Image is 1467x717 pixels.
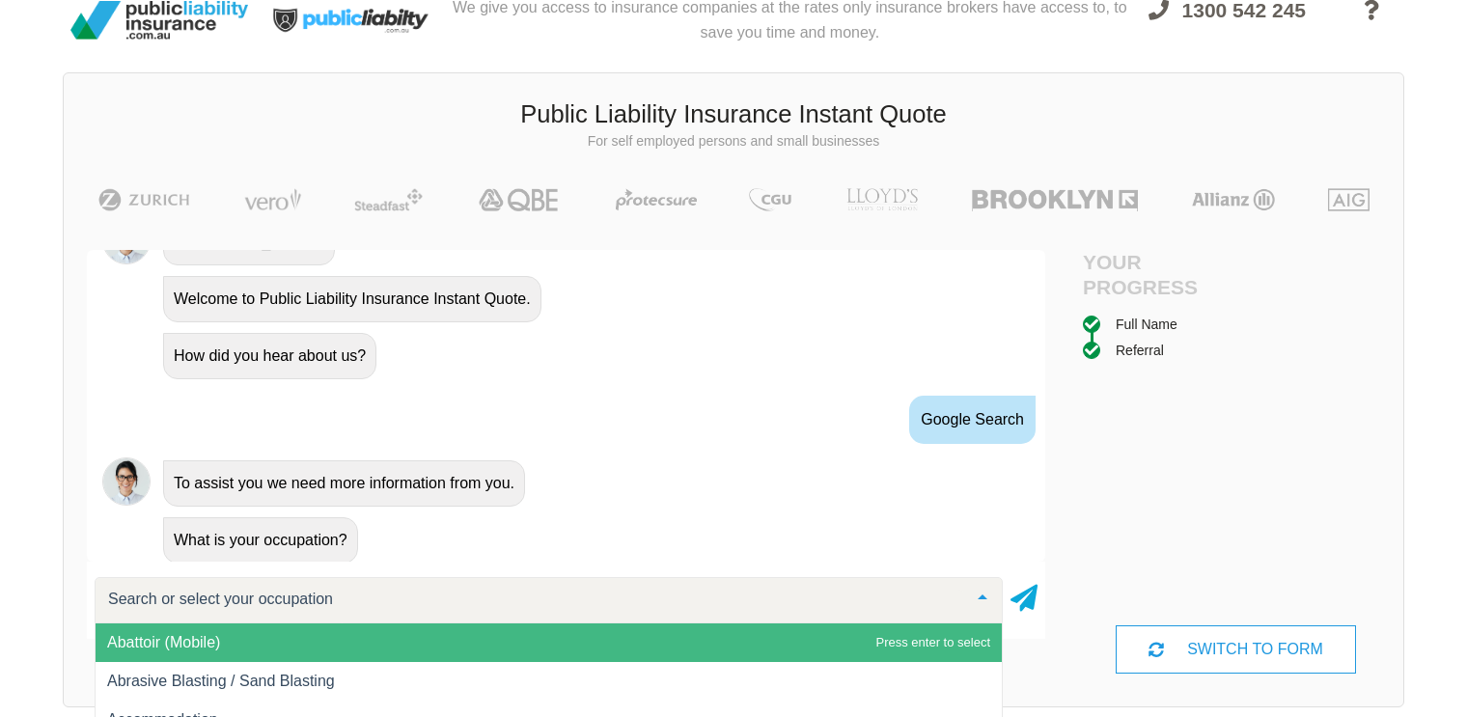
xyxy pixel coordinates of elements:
div: Welcome to Public Liability Insurance Instant Quote. [163,276,541,322]
div: Referral [1116,340,1164,361]
input: Search or select your occupation [103,590,963,609]
div: How did you hear about us? [163,333,376,379]
img: Vero | Public Liability Insurance [235,188,310,211]
h3: Public Liability Insurance Instant Quote [78,97,1389,132]
span: Abattoir (Mobile) [107,634,220,650]
img: CGU | Public Liability Insurance [741,188,799,211]
div: To assist you we need more information from you. [163,460,525,507]
img: Chatbot | PLI [102,457,151,506]
h4: Your Progress [1083,250,1236,298]
div: SWITCH TO FORM [1116,625,1355,674]
img: Zurich | Public Liability Insurance [90,188,199,211]
img: Protecsure | Public Liability Insurance [608,188,706,211]
img: LLOYD's | Public Liability Insurance [836,188,928,211]
img: QBE | Public Liability Insurance [467,188,571,211]
img: Allianz | Public Liability Insurance [1182,188,1285,211]
div: Full Name [1116,314,1177,335]
img: AIG | Public Liability Insurance [1320,188,1377,211]
div: Google Search [909,396,1036,444]
span: Abrasive Blasting / Sand Blasting [107,673,335,689]
div: What is your occupation? [163,517,358,564]
p: For self employed persons and small businesses [78,132,1389,152]
img: Steadfast | Public Liability Insurance [346,188,431,211]
img: Brooklyn | Public Liability Insurance [964,188,1145,211]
